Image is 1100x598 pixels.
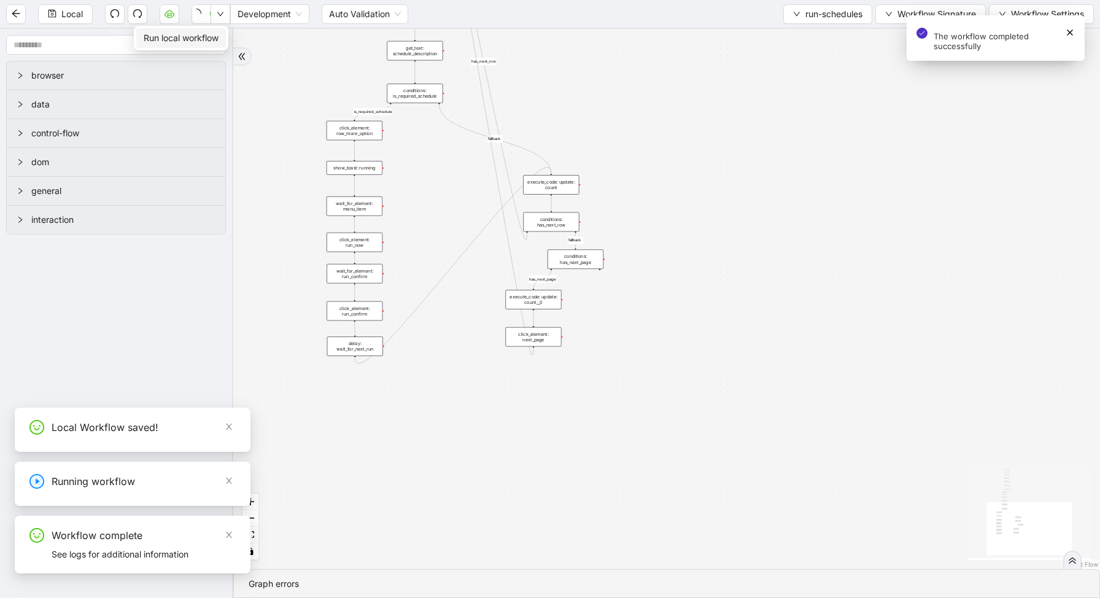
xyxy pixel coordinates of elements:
[31,126,215,140] span: control-flow
[505,327,561,347] div: click_element: next_page
[327,264,382,284] div: wait_for_element: run_confirm
[523,175,579,195] div: execute_code: update: count
[875,4,986,24] button: downWorkflow Signature
[327,233,382,252] div: click_element: run_now
[17,130,24,137] span: right
[29,420,44,435] span: smile
[387,83,443,103] div: conditions: is_required_schedule
[327,196,382,216] div: wait_for_element: menu_item
[17,101,24,108] span: right
[7,119,225,147] div: control-flow
[548,249,603,269] div: conditions: has_next_pageplus-circle
[225,530,233,539] span: close
[1066,561,1098,568] a: React Flow attribution
[29,528,44,543] span: smile
[387,41,443,61] div: get_text: schedule_description
[110,9,120,18] span: undo
[52,548,236,561] div: See logs for additional information
[595,274,604,284] span: plus-circle
[11,9,21,18] span: arrow-left
[31,69,215,82] span: browser
[327,301,382,321] div: click_element: run_confirm
[242,494,258,510] button: zoom in
[885,10,893,18] span: down
[242,543,258,560] button: toggle interactivity
[225,476,233,485] span: close
[225,422,233,431] span: close
[805,7,862,21] span: run-schedules
[505,290,561,309] div: execute_code: update: count__0
[523,212,579,232] div: conditions: has_next_row
[192,4,211,24] button: play-circle
[7,148,225,176] div: dom
[48,9,56,18] span: save
[355,168,551,363] g: Edge from delay: wait_for_next_run to execute_code: update: count
[17,72,24,79] span: right
[7,206,225,234] div: interaction
[7,61,225,90] div: browser
[327,336,383,356] div: delay: wait_for_next_run
[238,52,246,61] span: double-right
[210,9,220,18] span: play-circle
[29,474,44,489] span: play-circle
[439,104,551,174] g: Edge from conditions: is_required_schedule to execute_code: update: count
[6,4,26,24] button: arrow-left
[327,161,382,174] div: show_toast: running
[242,527,258,543] button: fit view
[211,4,230,24] button: down
[353,104,392,120] g: Edge from conditions: is_required_schedule to click_element: row_more_option
[217,10,224,18] span: down
[548,249,603,269] div: conditions: has_next_page
[31,98,215,111] span: data
[17,187,24,195] span: right
[133,9,142,18] span: redo
[783,4,872,24] button: downrun-schedules
[568,233,583,248] g: Edge from conditions: has_next_row to conditions: has_next_page
[105,4,125,24] button: undo
[128,4,147,24] button: redo
[31,155,215,169] span: dom
[165,9,174,18] span: cloud-server
[160,4,179,24] button: cloud-server
[17,216,24,223] span: right
[329,5,401,23] span: Auto Validation
[529,270,556,289] g: Edge from conditions: has_next_page to execute_code: update: count__0
[1068,556,1077,565] span: double-right
[192,9,201,18] span: loading
[31,213,215,227] span: interaction
[238,5,302,23] span: Development
[52,420,236,435] div: Local Workflow saved!
[7,177,225,205] div: general
[327,121,382,141] div: click_element: row_more_option
[52,528,236,543] div: Workflow complete
[249,577,1085,591] div: Graph errors
[61,7,83,21] span: Local
[52,474,236,489] div: Running workflow
[242,510,258,527] button: zoom out
[793,10,800,18] span: down
[31,184,215,198] span: general
[7,90,225,118] div: data
[934,31,1059,51] div: The workflow completed successfully
[38,4,93,24] button: saveLocal
[17,158,24,166] span: right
